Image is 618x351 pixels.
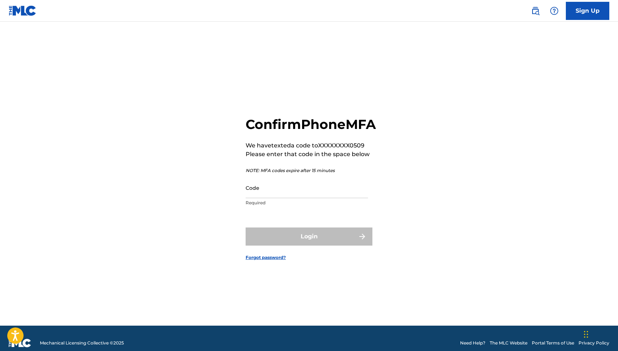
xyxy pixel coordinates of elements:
p: We have texted a code to XXXXXXXX0509 [246,141,376,150]
a: Forgot password? [246,254,286,261]
iframe: Chat Widget [582,316,618,351]
img: help [550,7,559,15]
p: Required [246,200,368,206]
img: search [531,7,540,15]
a: Sign Up [566,2,609,20]
a: Portal Terms of Use [532,340,574,346]
div: Help [547,4,561,18]
p: Please enter that code in the space below [246,150,376,159]
img: logo [9,339,31,347]
img: MLC Logo [9,5,37,16]
h2: Confirm Phone MFA [246,116,376,133]
a: Public Search [528,4,543,18]
div: Drag [584,323,588,345]
span: Mechanical Licensing Collective © 2025 [40,340,124,346]
p: NOTE: MFA codes expire after 15 minutes [246,167,376,174]
a: Privacy Policy [579,340,609,346]
a: The MLC Website [490,340,527,346]
a: Need Help? [460,340,485,346]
